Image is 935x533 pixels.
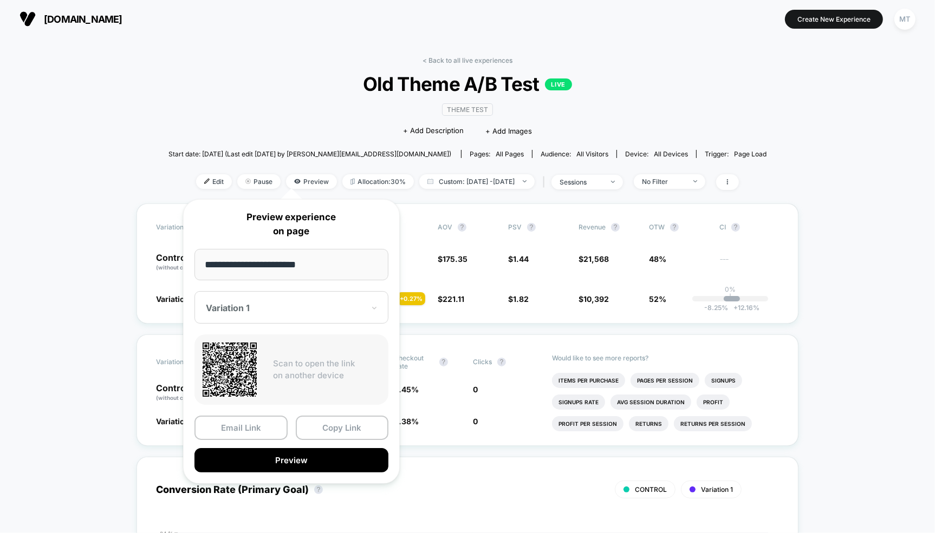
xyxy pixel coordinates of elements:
[237,174,281,189] span: Pause
[552,354,779,362] p: Would like to see more reports?
[194,448,388,472] button: Preview
[470,150,524,158] div: Pages:
[497,358,506,366] button: ?
[194,416,288,440] button: Email Link
[156,384,224,402] p: Control
[583,254,609,264] span: 21,568
[156,264,205,271] span: (without changes)
[579,294,609,304] span: $
[541,150,608,158] div: Audience:
[540,174,551,190] span: |
[156,394,205,401] span: (without changes)
[728,304,759,312] span: 12.16 %
[583,294,609,304] span: 10,392
[635,485,667,493] span: CONTROL
[697,394,730,410] li: Profit
[296,416,389,440] button: Copy Link
[423,56,512,64] a: < Back to all live experiences
[394,354,434,370] span: Checkout Rate
[654,150,688,158] span: all devices
[611,223,620,232] button: ?
[611,181,615,183] img: end
[473,358,492,366] span: Clicks
[891,8,919,30] button: MT
[611,394,691,410] li: Avg Session Duration
[16,10,126,28] button: [DOMAIN_NAME]
[579,223,606,231] span: Revenue
[156,253,216,272] p: Control
[204,179,210,184] img: edit
[508,223,522,231] span: PSV
[704,304,728,312] span: -8.25 %
[350,179,355,185] img: rebalance
[508,254,529,264] span: $
[629,416,668,431] li: Returns
[442,103,493,116] span: Theme Test
[439,358,448,366] button: ?
[397,292,425,305] div: + 0.27 %
[616,150,696,158] span: Device:
[443,294,464,304] span: 221.11
[785,10,883,29] button: Create New Experience
[705,373,742,388] li: Signups
[649,294,666,304] span: 52%
[156,294,194,304] span: Variation 1
[894,9,915,30] div: MT
[513,254,529,264] span: 1.44
[427,179,433,184] img: calendar
[670,223,679,232] button: ?
[545,78,572,90] p: LIVE
[631,373,699,388] li: Pages Per Session
[719,223,779,232] span: CI
[156,223,216,232] span: Variation
[419,174,535,189] span: Custom: [DATE] - [DATE]
[693,180,697,182] img: end
[194,210,388,238] p: Preview experience on page
[705,150,767,158] div: Trigger:
[508,294,529,304] span: $
[403,126,464,136] span: + Add Description
[438,254,467,264] span: $
[734,150,767,158] span: Page Load
[701,485,733,493] span: Variation 1
[576,150,608,158] span: All Visitors
[731,223,740,232] button: ?
[438,294,464,304] span: $
[733,304,738,312] span: +
[156,354,216,370] span: Variation
[473,385,478,394] span: 0
[438,223,452,231] span: AOV
[473,417,478,426] span: 0
[552,373,625,388] li: Items Per Purchase
[527,223,536,232] button: ?
[485,127,532,135] span: + Add Images
[168,150,451,158] span: Start date: [DATE] (Last edit [DATE] by [PERSON_NAME][EMAIL_ADDRESS][DOMAIN_NAME])
[579,254,609,264] span: $
[198,73,736,95] span: Old Theme A/B Test
[642,177,685,186] div: No Filter
[552,394,605,410] li: Signups Rate
[729,293,731,301] p: |
[20,11,36,27] img: Visually logo
[286,174,337,189] span: Preview
[513,294,529,304] span: 1.82
[649,223,709,232] span: OTW
[523,180,527,182] img: end
[719,256,779,272] span: ---
[725,285,736,293] p: 0%
[394,417,419,426] span: 2.38 %
[394,385,419,394] span: 2.45 %
[496,150,524,158] span: all pages
[649,254,666,264] span: 48%
[44,14,122,25] span: [DOMAIN_NAME]
[342,174,414,189] span: Allocation: 30%
[674,416,752,431] li: Returns Per Session
[552,416,624,431] li: Profit Per Session
[156,417,194,426] span: Variation 1
[196,174,232,189] span: Edit
[245,179,251,184] img: end
[443,254,467,264] span: 175.35
[273,358,380,382] p: Scan to open the link on another device
[458,223,466,232] button: ?
[560,178,603,186] div: sessions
